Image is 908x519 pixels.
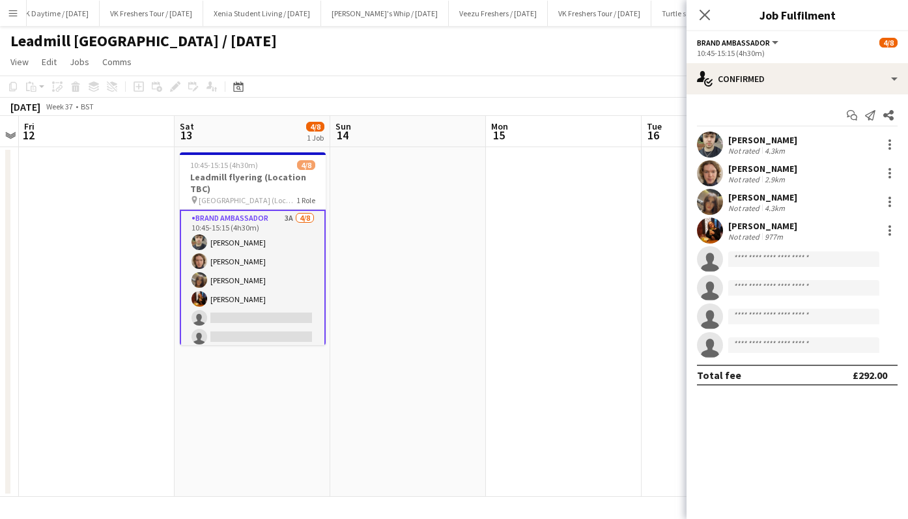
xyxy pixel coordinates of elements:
[24,120,35,132] span: Fri
[762,175,787,184] div: 2.9km
[728,163,797,175] div: [PERSON_NAME]
[762,146,787,156] div: 4.3km
[43,102,76,111] span: Week 37
[335,120,351,132] span: Sun
[728,191,797,203] div: [PERSON_NAME]
[853,369,887,382] div: £292.00
[489,128,508,143] span: 15
[10,100,40,113] div: [DATE]
[306,122,324,132] span: 4/8
[728,203,762,213] div: Not rated
[697,48,898,58] div: 10:45-15:15 (4h30m)
[100,1,203,26] button: VK Freshers Tour / [DATE]
[11,1,100,26] button: VK Daytime / [DATE]
[64,53,94,70] a: Jobs
[22,128,35,143] span: 12
[97,53,137,70] a: Comms
[297,160,315,170] span: 4/8
[70,56,89,68] span: Jobs
[296,195,315,205] span: 1 Role
[491,120,508,132] span: Mon
[321,1,449,26] button: [PERSON_NAME]'s Whip / [DATE]
[180,152,326,345] app-job-card: 10:45-15:15 (4h30m)4/8Leadmill flyering (Location TBC) [GEOGRAPHIC_DATA] (Location TBC)1 RoleBran...
[651,1,753,26] button: Turtle sampling / [DATE]
[5,53,34,70] a: View
[180,120,194,132] span: Sat
[697,369,741,382] div: Total fee
[728,175,762,184] div: Not rated
[762,232,786,242] div: 977m
[36,53,62,70] a: Edit
[10,31,277,51] h1: Leadmill [GEOGRAPHIC_DATA] / [DATE]
[190,160,258,170] span: 10:45-15:15 (4h30m)
[178,128,194,143] span: 13
[102,56,132,68] span: Comms
[645,128,662,143] span: 16
[333,128,351,143] span: 14
[180,171,326,195] h3: Leadmill flyering (Location TBC)
[203,1,321,26] button: Xenia Student Living / [DATE]
[762,203,787,213] div: 4.3km
[697,38,780,48] button: Brand Ambassador
[307,133,324,143] div: 1 Job
[81,102,94,111] div: BST
[199,195,296,205] span: [GEOGRAPHIC_DATA] (Location TBC)
[687,63,908,94] div: Confirmed
[42,56,57,68] span: Edit
[728,146,762,156] div: Not rated
[10,56,29,68] span: View
[687,7,908,23] h3: Job Fulfilment
[728,232,762,242] div: Not rated
[728,220,797,232] div: [PERSON_NAME]
[879,38,898,48] span: 4/8
[548,1,651,26] button: VK Freshers Tour / [DATE]
[728,134,797,146] div: [PERSON_NAME]
[449,1,548,26] button: Veezu Freshers / [DATE]
[697,38,770,48] span: Brand Ambassador
[647,120,662,132] span: Tue
[180,210,326,389] app-card-role: Brand Ambassador3A4/810:45-15:15 (4h30m)[PERSON_NAME][PERSON_NAME][PERSON_NAME][PERSON_NAME]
